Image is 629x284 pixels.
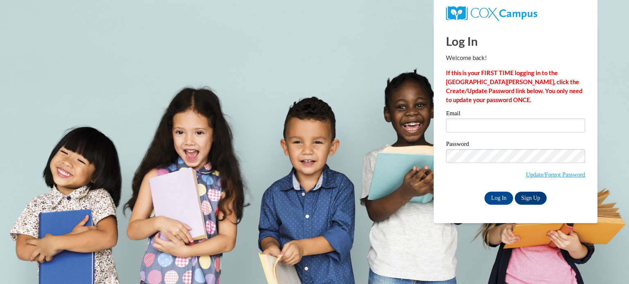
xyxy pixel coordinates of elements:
[446,69,582,103] strong: If this is your FIRST TIME logging in to the [GEOGRAPHIC_DATA][PERSON_NAME], click the Create/Upd...
[446,141,585,149] label: Password
[484,192,513,205] input: Log In
[446,110,585,119] label: Email
[446,6,537,21] img: COX Campus
[446,33,585,49] h1: Log In
[515,192,547,205] a: Sign Up
[526,171,585,178] a: Update/Forgot Password
[446,54,585,63] p: Welcome back!
[446,9,537,16] a: COX Campus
